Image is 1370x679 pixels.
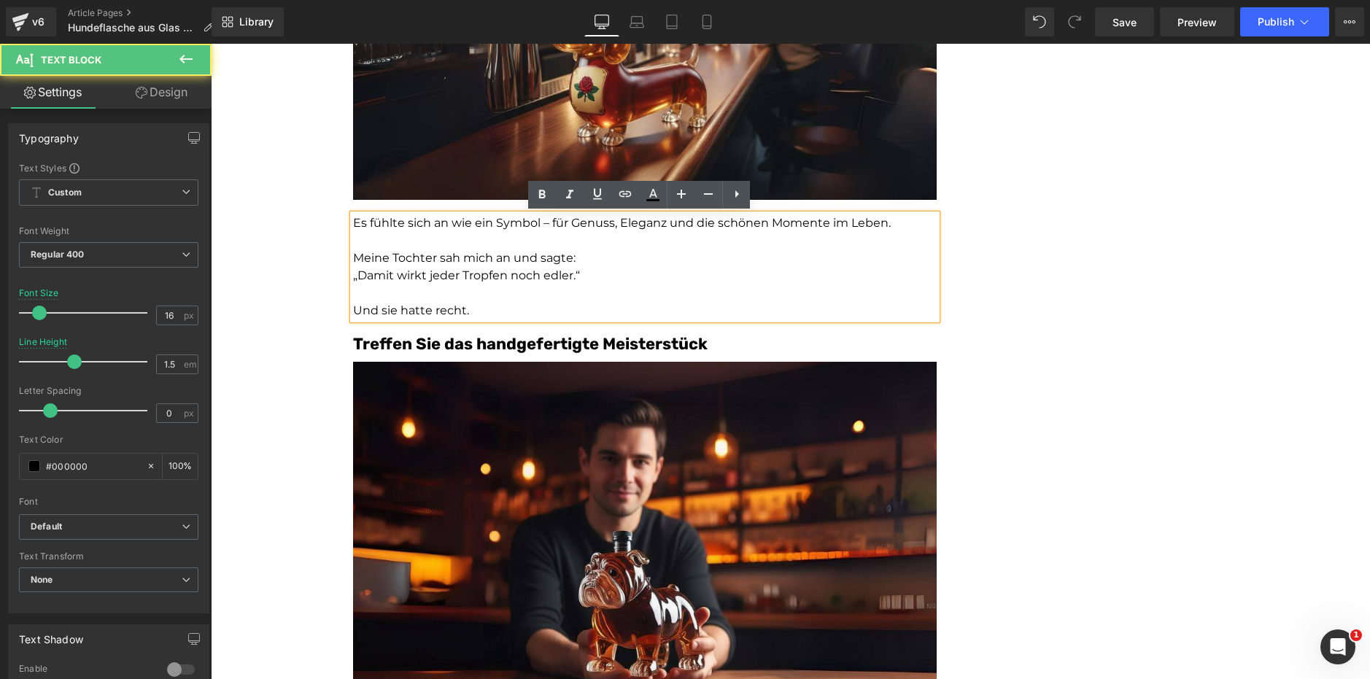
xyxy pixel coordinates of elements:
[184,311,196,320] span: px
[29,12,47,31] div: v6
[19,226,198,236] div: Font Weight
[1258,16,1294,28] span: Publish
[1160,7,1234,36] a: Preview
[689,7,724,36] a: Mobile
[19,162,198,174] div: Text Styles
[1335,7,1364,36] button: More
[184,408,196,418] span: px
[19,288,59,298] div: Font Size
[142,223,726,241] p: „Damit wirkt jeder Tropfen noch edler.“
[1320,629,1355,664] iframe: Intercom live chat
[19,337,67,347] div: Line Height
[68,22,197,34] span: Hundeflasche aus Glas Adv
[19,551,198,562] div: Text Transform
[142,290,497,310] font: Treffen Sie das handgefertigte Meisterstück
[48,187,82,199] b: Custom
[142,206,726,223] p: Meine Tochter sah mich an und sagte:
[41,54,101,66] span: Text Block
[46,458,139,474] input: Color
[19,435,198,445] div: Text Color
[163,454,198,479] div: %
[1112,15,1137,30] span: Save
[68,7,225,19] a: Article Pages
[19,386,198,396] div: Letter Spacing
[6,7,56,36] a: v6
[212,7,284,36] a: New Library
[619,7,654,36] a: Laptop
[19,124,79,144] div: Typography
[1025,7,1054,36] button: Undo
[142,171,726,188] p: Es fühlte sich an wie ein Symbol – für Genuss, Eleganz und die schönen Momente im Leben.
[19,663,152,678] div: Enable
[31,574,53,585] b: None
[184,360,196,369] span: em
[1240,7,1329,36] button: Publish
[239,15,274,28] span: Library
[19,497,198,507] div: Font
[31,249,85,260] b: Regular 400
[31,521,62,533] i: Default
[142,258,726,276] p: Und sie hatte recht.
[1060,7,1089,36] button: Redo
[1350,629,1362,641] span: 1
[109,76,214,109] a: Design
[19,625,83,645] div: Text Shadow
[584,7,619,36] a: Desktop
[654,7,689,36] a: Tablet
[1177,15,1217,30] span: Preview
